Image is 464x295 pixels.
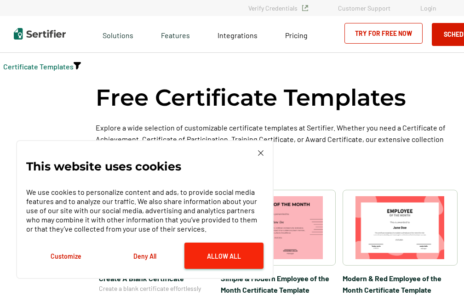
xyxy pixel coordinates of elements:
[248,4,308,12] a: Verify Credentials
[14,28,66,40] img: Sertifier | Digital Credentialing Platform
[355,196,445,259] img: Modern & Red Employee of the Month Certificate Template
[96,83,406,113] h1: Free Certificate Templates
[344,23,423,44] a: Try for Free Now
[338,4,390,12] a: Customer Support
[96,122,461,156] p: Explore a wide selection of customizable certificate templates at Sertifier. Whether you need a C...
[103,28,133,40] span: Solutions
[3,62,74,71] a: Certificate Templates
[285,31,308,40] span: Pricing
[3,62,74,71] div: Breadcrumb
[26,187,264,233] p: We use cookies to personalize content and ads, to provide social media features and to analyze ou...
[285,28,308,40] a: Pricing
[218,31,258,40] span: Integrations
[105,243,184,269] button: Deny All
[161,28,190,40] span: Features
[420,4,436,12] a: Login
[26,162,181,171] p: This website uses cookies
[26,243,105,269] button: Customize
[302,5,308,11] img: Verified
[234,196,323,259] img: Simple & Modern Employee of the Month Certificate Template
[218,28,258,40] a: Integrations
[184,243,264,269] button: Allow All
[258,150,264,156] img: Cookie Popup Close
[418,251,464,295] iframe: Chat Widget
